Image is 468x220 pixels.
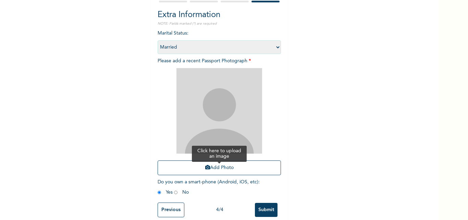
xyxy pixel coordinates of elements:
[158,21,281,26] p: NOTE: Fields marked (*) are required
[158,203,184,217] input: Previous
[176,68,262,154] img: Crop
[158,180,260,195] span: Do you own a smart-phone (Android, iOS, etc) : Yes No
[158,160,281,175] button: Add Photo
[184,206,255,213] div: 4 / 4
[158,31,281,50] span: Marital Status :
[255,203,278,217] input: Submit
[158,9,281,21] h2: Extra Information
[158,59,281,179] span: Please add a recent Passport Photograph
